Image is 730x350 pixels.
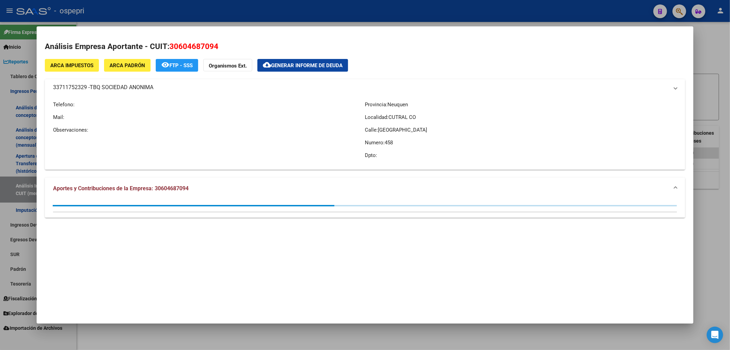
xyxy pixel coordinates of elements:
p: Mail: [53,113,365,121]
button: FTP - SSS [156,59,198,72]
p: Numero: [365,139,677,146]
span: CUTRAL CO [389,114,416,120]
button: ARCA Impuestos [45,59,99,72]
strong: Organismos Ext. [209,63,247,69]
p: Provincia: [365,101,677,108]
span: TBQ SOCIEDAD ANONIMA [90,83,153,92]
p: Observaciones: [53,126,365,134]
mat-expansion-panel-header: Aportes y Contribuciones de la Empresa: 30604687094 [45,178,686,200]
span: [GEOGRAPHIC_DATA] [378,127,427,133]
span: ARCA Impuestos [50,62,93,69]
h2: Análisis Empresa Aportante - CUIT: [45,41,686,52]
p: Dpto: [365,152,677,159]
span: 30604687094 [169,42,218,51]
span: Neuquen [388,101,408,108]
p: Calle: [365,126,677,134]
div: Open Intercom Messenger [707,327,723,343]
button: Organismos Ext. [203,59,252,72]
span: ARCA Padrón [110,62,145,69]
p: Localidad: [365,113,677,121]
span: Aportes y Contribuciones de la Empresa: 30604687094 [53,185,189,192]
div: Aportes y Contribuciones de la Empresa: 30604687094 [45,200,686,218]
mat-icon: remove_red_eye [161,61,169,69]
span: FTP - SSS [169,62,193,69]
p: Telefono: [53,101,365,108]
span: 458 [385,140,393,146]
button: Generar informe de deuda [257,59,348,72]
mat-icon: cloud_download [263,61,271,69]
span: Generar informe de deuda [271,62,343,69]
div: 33711752329 -TBQ SOCIEDAD ANONIMA [45,96,686,170]
mat-panel-title: 33711752329 - [53,83,669,92]
button: ARCA Padrón [104,59,151,72]
mat-expansion-panel-header: 33711752329 -TBQ SOCIEDAD ANONIMA [45,79,686,96]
